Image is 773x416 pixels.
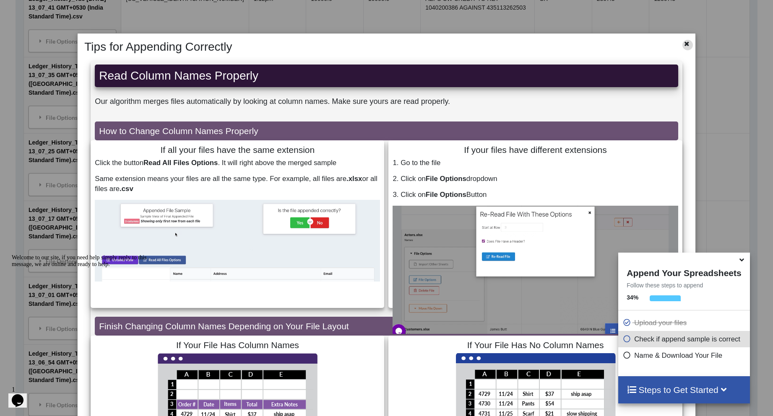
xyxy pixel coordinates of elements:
p: 2. Click on dropdown [393,174,678,184]
h4: How to Change Column Names Properly [99,126,674,136]
p: Our algorithm merges files automatically by looking at column names. Make sure yours are read pro... [95,96,678,107]
h4: Append Your Spreadsheets [618,266,750,278]
b: 34 % [627,294,638,301]
p: 1. Go to the file [393,158,678,168]
iframe: chat widget [8,251,159,378]
iframe: chat widget [8,382,35,408]
h4: Steps to Get Started [627,385,741,395]
p: Click the button . It will right above the merged sample [95,158,380,168]
p: Same extension means your files are all the same type. For example, all files are or all files are [95,174,380,194]
p: 3. Click on Button [393,190,678,200]
img: IndividualFilesDemo.gif [393,206,678,334]
img: ReadAllOptionsButton.gif [95,200,380,282]
b: .csv [120,185,133,193]
h4: If Your File Has No Column Names [393,340,678,350]
p: Name & Download Your File [622,350,747,361]
b: Read All Files Options [143,159,218,167]
b: File Options [426,175,466,183]
p: Upload your files [622,318,747,328]
p: Follow these steps to append [618,281,750,289]
h4: If all your files have the same extension [95,145,380,155]
h4: Finish Changing Column Names Depending on Your File Layout [99,321,674,331]
h4: If your files have different extensions [393,145,678,155]
h4: If Your File Has Column Names [95,340,380,350]
h2: Read Column Names Properly [99,69,674,83]
p: Check if append sample is correct [622,334,747,344]
div: Welcome to our site, if you need help simply reply to this message, we are online and ready to help. [3,3,154,17]
b: .xlsx [346,175,362,183]
h2: Tips for Appending Correctly [80,40,641,54]
b: File Options [426,191,466,199]
span: Welcome to our site, if you need help simply reply to this message, we are online and ready to help. [3,3,138,16]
